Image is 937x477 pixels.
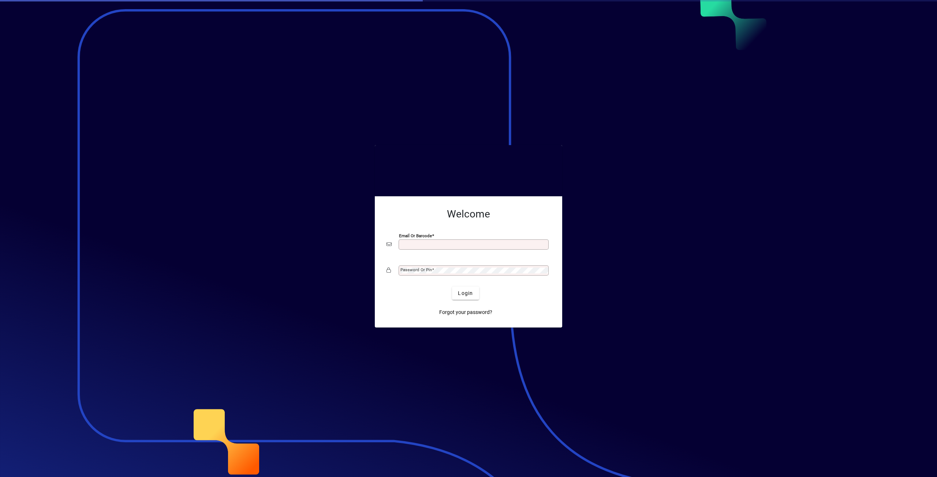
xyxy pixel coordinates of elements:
[387,208,550,220] h2: Welcome
[436,306,495,319] a: Forgot your password?
[399,233,432,238] mat-label: Email or Barcode
[458,289,473,297] span: Login
[439,308,492,316] span: Forgot your password?
[452,287,479,300] button: Login
[400,267,432,272] mat-label: Password or Pin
